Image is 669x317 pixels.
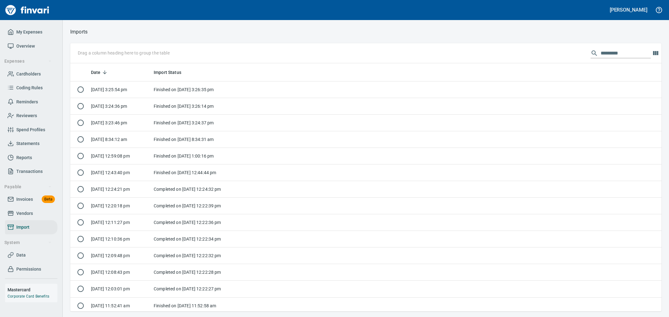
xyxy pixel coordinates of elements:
[16,70,41,78] span: Cardholders
[5,262,57,276] a: Permissions
[154,69,189,76] span: Import Status
[88,131,151,148] td: [DATE] 8:34:12 am
[151,181,230,198] td: Completed on [DATE] 12:24:32 pm
[151,81,230,98] td: Finished on [DATE] 3:26:35 pm
[4,239,52,247] span: System
[151,264,230,281] td: Completed on [DATE] 12:22:28 pm
[16,42,35,50] span: Overview
[5,109,57,123] a: Reviewers
[16,98,38,106] span: Reminders
[16,28,42,36] span: My Expenses
[88,264,151,281] td: [DATE] 12:08:43 pm
[16,126,45,134] span: Spend Profiles
[151,148,230,164] td: Finished on [DATE] 1:00:16 pm
[88,115,151,131] td: [DATE] 3:23:46 pm
[5,81,57,95] a: Coding Rules
[88,198,151,214] td: [DATE] 12:20:18 pm
[151,131,230,148] td: Finished on [DATE] 8:34:31 am
[151,98,230,115] td: Finished on [DATE] 3:26:14 pm
[154,69,181,76] span: Import Status
[151,164,230,181] td: Finished on [DATE] 12:44:44 pm
[151,214,230,231] td: Completed on [DATE] 12:22:36 pm
[88,148,151,164] td: [DATE] 12:59:08 pm
[88,231,151,247] td: [DATE] 12:10:36 pm
[88,281,151,297] td: [DATE] 12:03:01 pm
[42,196,55,203] span: Beta
[5,39,57,53] a: Overview
[16,195,33,203] span: Invoices
[2,181,54,193] button: Payable
[151,298,230,314] td: Finished on [DATE] 11:52:58 am
[151,281,230,297] td: Completed on [DATE] 12:22:27 pm
[5,25,57,39] a: My Expenses
[608,5,649,15] button: [PERSON_NAME]
[151,247,230,264] td: Completed on [DATE] 12:22:32 pm
[651,49,660,58] button: Choose columns to display
[70,28,88,36] nav: breadcrumb
[88,81,151,98] td: [DATE] 3:25:54 pm
[70,28,88,36] p: Imports
[5,164,57,179] a: Transactions
[88,298,151,314] td: [DATE] 11:52:41 am
[5,123,57,137] a: Spend Profiles
[88,214,151,231] td: [DATE] 12:11:27 pm
[4,57,52,65] span: Expenses
[8,286,57,293] h6: Mastercard
[5,151,57,165] a: Reports
[2,55,54,67] button: Expenses
[4,183,52,191] span: Payable
[2,237,54,248] button: System
[5,248,57,262] a: Data
[151,231,230,247] td: Completed on [DATE] 12:22:34 pm
[151,198,230,214] td: Completed on [DATE] 12:22:39 pm
[16,154,32,162] span: Reports
[88,98,151,115] td: [DATE] 3:24:36 pm
[5,220,57,234] a: Import
[16,112,37,120] span: Reviewers
[5,95,57,109] a: Reminders
[5,137,57,151] a: Statements
[151,115,230,131] td: Finished on [DATE] 3:24:37 pm
[5,192,57,206] a: InvoicesBeta
[16,210,33,217] span: Vendors
[16,223,29,231] span: Import
[78,50,170,56] p: Drag a column heading here to group the table
[16,140,40,148] span: Statements
[16,84,43,92] span: Coding Rules
[4,3,51,18] img: Finvari
[88,181,151,198] td: [DATE] 12:24:21 pm
[88,164,151,181] td: [DATE] 12:43:40 pm
[8,294,49,299] a: Corporate Card Benefits
[5,206,57,221] a: Vendors
[5,67,57,81] a: Cardholders
[610,7,647,13] h5: [PERSON_NAME]
[16,168,43,175] span: Transactions
[16,265,41,273] span: Permissions
[88,247,151,264] td: [DATE] 12:09:48 pm
[91,69,109,76] span: Date
[16,251,26,259] span: Data
[91,69,101,76] span: Date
